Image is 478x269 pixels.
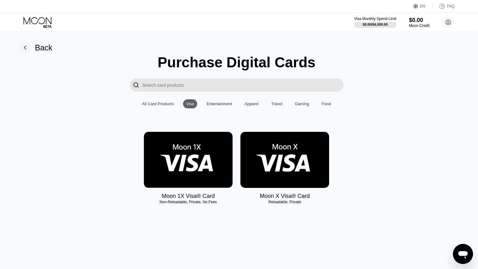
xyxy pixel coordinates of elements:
[354,17,396,28] div: Visa Monthly Spend Limit$0.00/$4,000.00
[186,101,194,106] div: Visa
[139,99,177,108] div: All Card Products
[260,193,310,199] div: Moon X Visa® Card
[130,78,142,92] div: 
[142,78,344,92] input: Search card products
[19,41,53,54] div: Back
[244,101,259,106] div: Apparel
[295,101,309,106] div: Gaming
[292,99,313,108] div: Gaming
[413,3,433,9] div: EN
[144,200,233,204] div: Non-Reloadable, Private, No Fees
[142,101,174,106] div: All Card Products
[453,244,473,264] iframe: Button to launch messaging window
[207,101,232,106] div: Entertainment
[268,99,286,108] div: Travel
[183,99,197,108] div: Visa
[240,200,329,204] div: Reloadable, Private
[447,4,454,8] div: FAQ
[354,17,396,21] div: Visa Monthly Spend Limit
[409,17,429,28] div: $0.00Moon Credit
[318,99,334,108] div: Food
[420,4,425,8] div: EN
[363,23,388,26] div: $0.00 / $4,000.00
[241,99,262,108] div: Apparel
[409,17,429,23] div: $0.00
[35,43,53,52] div: Back
[433,3,454,9] div: FAQ
[162,193,215,199] div: Moon 1X Visa® Card
[409,23,429,28] div: Moon Credit
[158,54,316,71] div: Purchase Digital Cards
[271,101,282,106] div: Travel
[133,81,139,89] div: 
[203,99,235,108] div: Entertainment
[322,101,331,106] div: Food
